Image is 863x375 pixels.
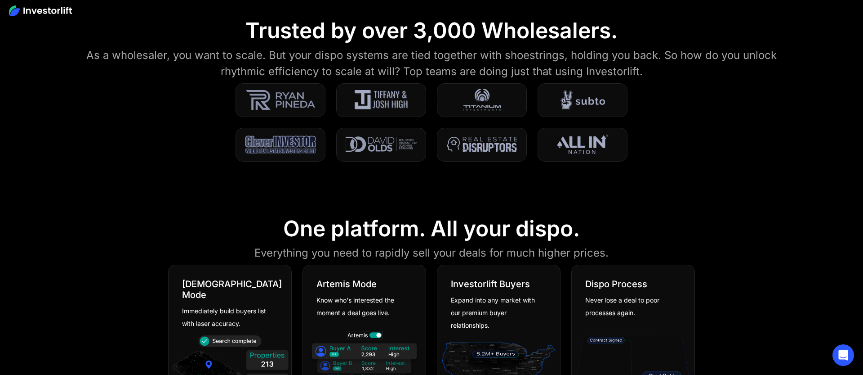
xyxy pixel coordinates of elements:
div: [DEMOGRAPHIC_DATA] Mode [182,279,282,300]
div: Dispo Process [585,279,647,289]
div: Never lose a deal to poor processes again. [585,294,674,319]
div: Artemis Mode [316,279,377,289]
div: Investorlift Buyers [451,279,530,289]
div: Immediately build buyers list with laser accuracy. [182,305,271,330]
div: As a wholesaler, you want to scale. But your dispo systems are tied together with shoestrings, ho... [86,47,777,80]
div: Expand into any market with our premium buyer relationships. [451,294,540,332]
div: Everything you need to rapidly sell your deals for much higher prices. [254,245,609,261]
div: One platform. All your dispo. [283,216,580,242]
div: Know who's interested the moment a deal goes live. [316,294,405,319]
div: Open Intercom Messenger [832,344,854,366]
div: Trusted by over 3,000 Wholesalers. [245,18,618,44]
